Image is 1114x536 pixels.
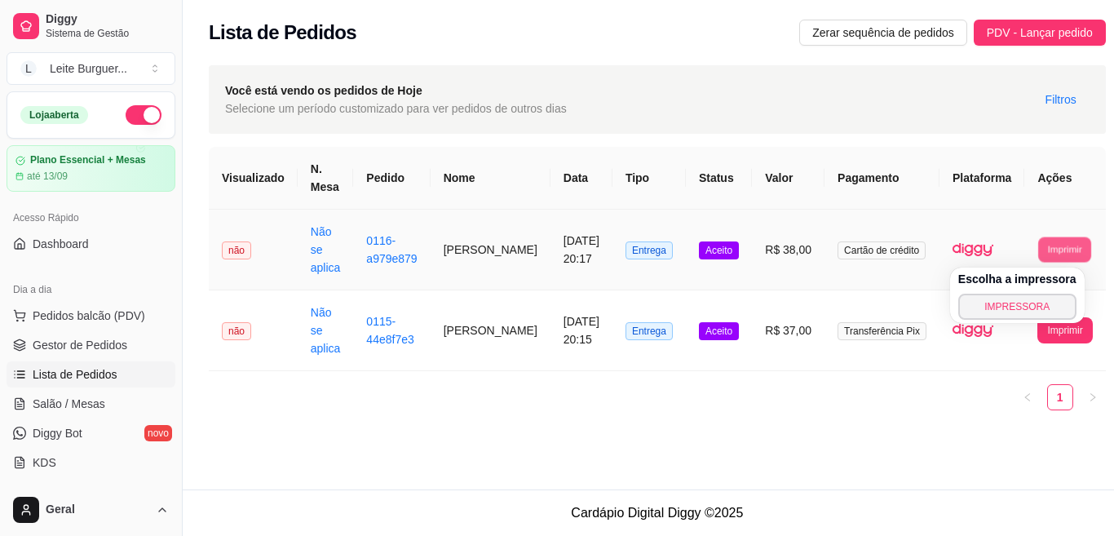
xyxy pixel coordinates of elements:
[1088,392,1098,402] span: right
[1015,384,1041,410] li: Previous Page
[7,277,175,303] div: Dia a dia
[431,147,550,210] th: Nome
[311,306,341,355] a: Não se aplica
[431,210,550,290] td: [PERSON_NAME]
[311,225,341,274] a: Não se aplica
[366,315,413,346] a: 0115-44e8f7e3
[1048,385,1072,410] a: 1
[33,396,105,412] span: Salão / Mesas
[209,20,356,46] h2: Lista de Pedidos
[431,290,550,371] td: [PERSON_NAME]
[33,308,145,324] span: Pedidos balcão (PDV)
[939,147,1024,210] th: Plataforma
[699,241,739,259] span: Aceito
[33,236,89,252] span: Dashboard
[126,105,161,125] button: Alterar Status
[366,234,417,265] a: 0116-a979e879
[958,271,1076,287] h4: Escolha a impressora
[686,147,752,210] th: Status
[20,60,37,77] span: L
[1080,384,1106,410] li: Next Page
[752,147,824,210] th: Valor
[1038,237,1091,262] button: Imprimir
[838,241,926,259] span: Cartão de crédito
[225,84,422,97] strong: Você está vendo os pedidos de Hoje
[812,24,954,42] span: Zerar sequência de pedidos
[550,147,612,210] th: Data
[46,27,169,40] span: Sistema de Gestão
[953,229,993,270] img: diggy
[33,366,117,383] span: Lista de Pedidos
[7,205,175,231] div: Acesso Rápido
[46,503,149,517] span: Geral
[33,337,127,353] span: Gestor de Pedidos
[33,425,82,441] span: Diggy Bot
[209,147,298,210] th: Visualizado
[626,322,673,340] span: Entrega
[225,100,567,117] span: Selecione um período customizado para ver pedidos de outros dias
[1047,384,1073,410] li: 1
[699,322,739,340] span: Aceito
[20,106,88,124] div: Loja aberta
[953,310,993,351] img: diggy
[752,210,824,290] td: R$ 38,00
[1023,392,1032,402] span: left
[30,154,146,166] article: Plano Essencial + Mesas
[550,210,612,290] td: [DATE] 20:17
[298,147,354,210] th: N. Mesa
[1015,384,1041,410] button: left
[50,60,127,77] div: Leite Burguer ...
[626,241,673,259] span: Entrega
[550,290,612,371] td: [DATE] 20:15
[1045,91,1076,109] span: Filtros
[987,24,1093,42] span: PDV - Lançar pedido
[353,147,430,210] th: Pedido
[752,290,824,371] td: R$ 37,00
[46,12,169,27] span: Diggy
[1080,384,1106,410] button: right
[27,170,68,183] article: até 13/09
[838,322,926,340] span: Transferência Pix
[7,52,175,85] button: Select a team
[1037,317,1092,343] button: Imprimir
[33,454,56,471] span: KDS
[222,241,251,259] span: não
[958,294,1076,320] button: IMPRESSORA
[824,147,939,210] th: Pagamento
[1024,147,1105,210] th: Ações
[612,147,686,210] th: Tipo
[222,322,251,340] span: não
